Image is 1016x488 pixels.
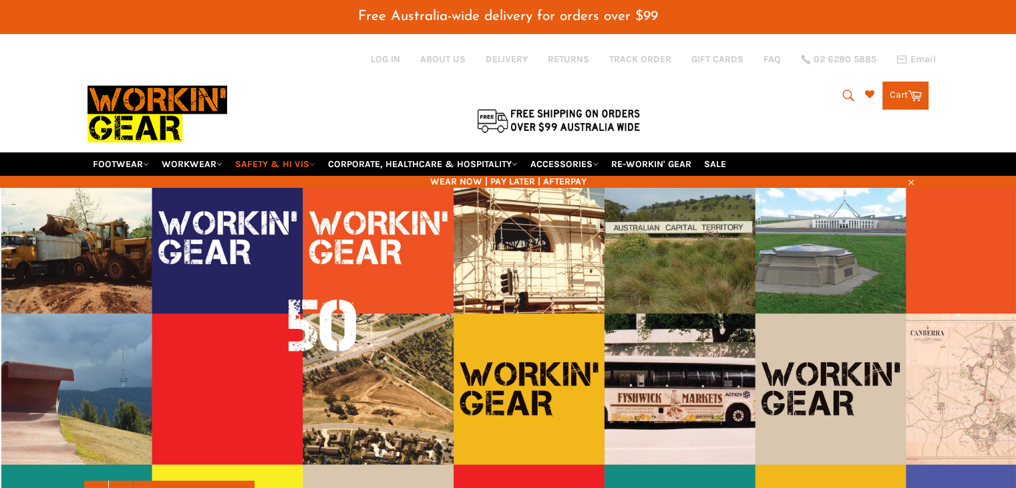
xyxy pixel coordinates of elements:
a: DELIVERY [486,53,528,66]
span: Email [910,55,936,64]
span: Free Australia-wide delivery for orders over $99 [358,9,658,23]
a: ACCESSORIES [525,152,604,176]
span: 02 6280 5885 [814,55,876,64]
a: ABOUT US [420,53,466,66]
a: SALE [699,152,731,176]
a: TRACK ORDER [609,53,671,66]
span: WEAR NOW | PAY LATER | AFTERPAY [88,175,929,188]
a: SAFETY & HI VIS [230,152,321,176]
a: CORPORATE, HEALTHCARE & HOSPITALITY [323,152,523,176]
a: GIFT CARDS [691,53,743,66]
a: Cart [882,82,928,110]
a: FOOTWEAR [88,152,154,176]
a: RE-WORKIN' GEAR [606,152,697,176]
img: Flat $9.95 shipping Australia wide [475,106,642,134]
a: WORKWEAR [156,152,228,176]
a: Email [896,54,936,65]
a: FAQ [764,53,781,66]
img: Workin Gear leaders in Workwear, Safety Boots, PPE, Uniforms. Australia's No.1 in Workwear [88,76,227,152]
a: RETURNS [548,53,589,66]
a: Log in [371,53,400,65]
a: 02 6280 5885 [801,55,876,64]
